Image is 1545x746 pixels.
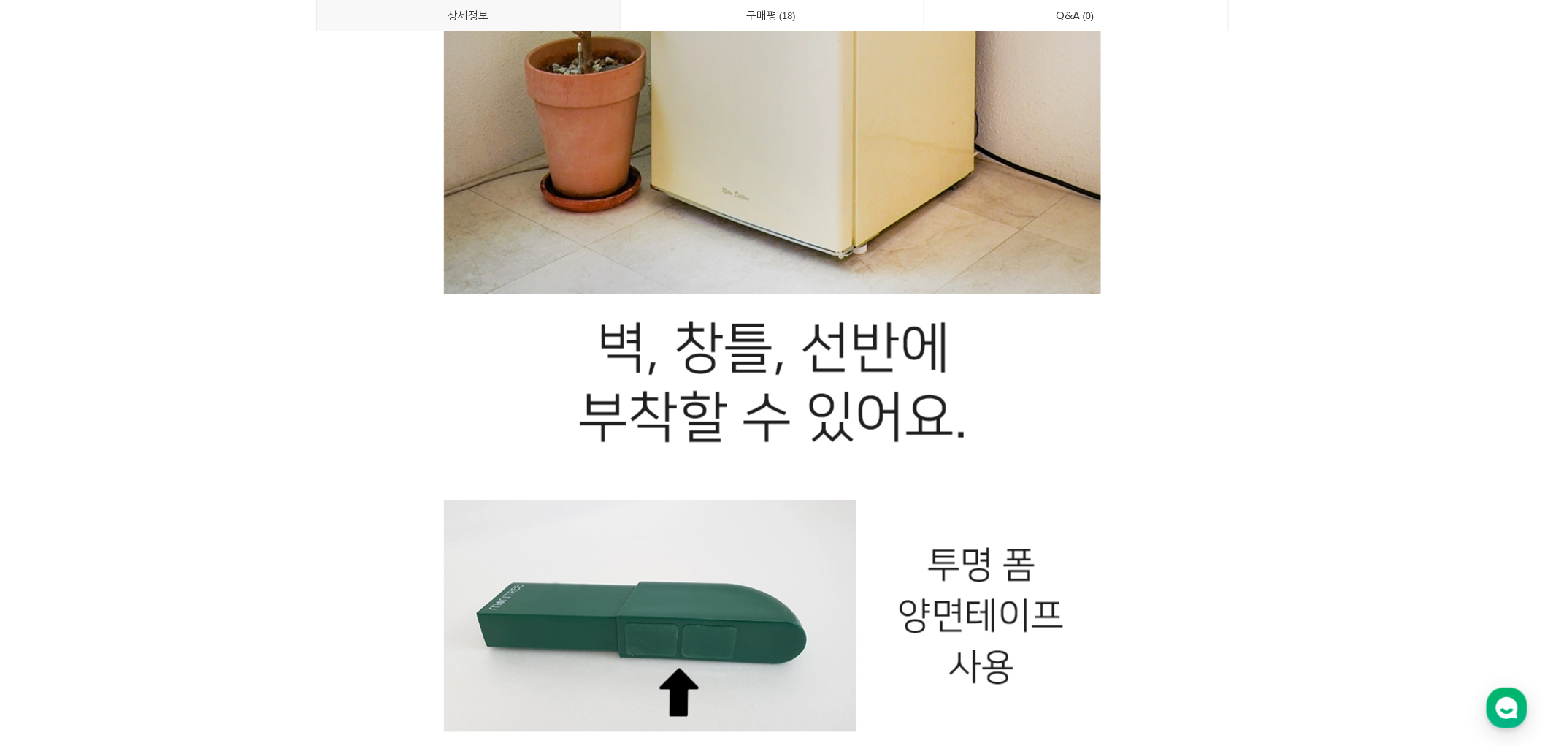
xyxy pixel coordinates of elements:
a: 설정 [188,463,280,500]
span: 0 [1081,8,1097,23]
span: 홈 [46,485,55,497]
span: 대화 [134,486,151,498]
span: 18 [777,8,798,23]
a: 홈 [4,463,96,500]
a: 대화 [96,463,188,500]
span: 설정 [226,485,243,497]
